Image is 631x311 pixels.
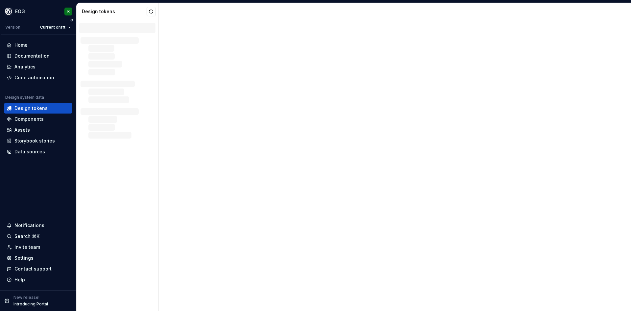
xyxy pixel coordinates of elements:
[14,53,50,59] div: Documentation
[4,242,72,252] a: Invite team
[4,220,72,231] button: Notifications
[4,40,72,50] a: Home
[4,72,72,83] a: Code automation
[14,42,28,48] div: Home
[37,23,74,32] button: Current draft
[14,276,25,283] div: Help
[14,127,30,133] div: Assets
[4,51,72,61] a: Documentation
[14,266,52,272] div: Contact support
[14,116,44,122] div: Components
[4,125,72,135] a: Assets
[13,295,39,300] p: New release!
[14,222,44,229] div: Notifications
[14,148,45,155] div: Data sources
[14,244,40,250] div: Invite team
[4,274,72,285] button: Help
[5,8,12,15] img: 87d06435-c97f-426c-aa5d-5eb8acd3d8b3.png
[4,146,72,157] a: Data sources
[67,15,76,25] button: Collapse sidebar
[1,4,75,18] button: EGGK
[5,25,20,30] div: Version
[15,8,25,15] div: EGG
[67,9,70,14] div: K
[14,138,55,144] div: Storybook stories
[4,114,72,124] a: Components
[4,264,72,274] button: Contact support
[14,64,35,70] div: Analytics
[13,301,48,307] p: Introducing Portal
[4,253,72,263] a: Settings
[40,25,65,30] span: Current draft
[4,103,72,114] a: Design tokens
[14,74,54,81] div: Code automation
[14,233,39,240] div: Search ⌘K
[4,231,72,242] button: Search ⌘K
[14,255,34,261] div: Settings
[4,62,72,72] a: Analytics
[14,105,48,112] div: Design tokens
[5,95,44,100] div: Design system data
[4,136,72,146] a: Storybook stories
[82,8,147,15] div: Design tokens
